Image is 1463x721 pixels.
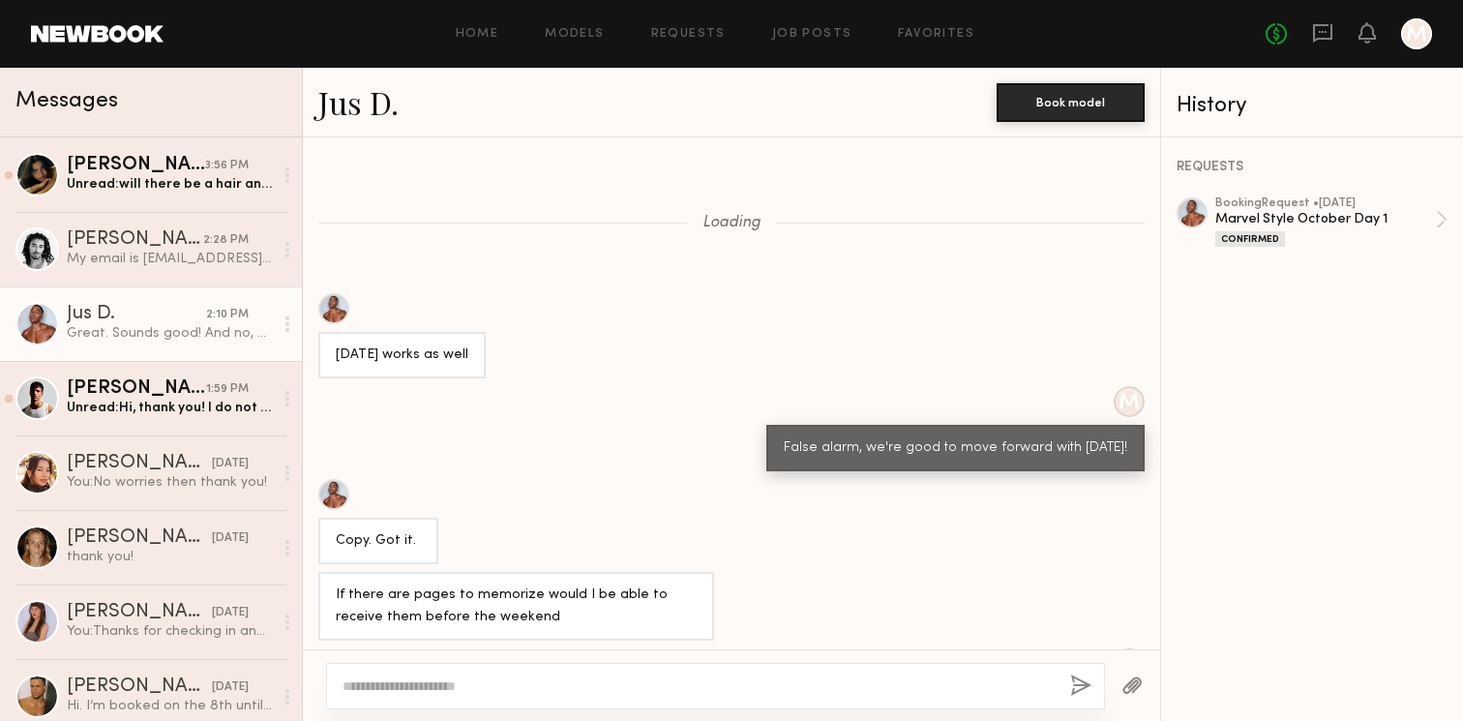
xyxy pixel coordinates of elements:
div: Copy. Got it. [336,530,421,553]
div: booking Request • [DATE] [1215,197,1436,210]
div: 3:56 PM [205,157,249,175]
div: [DATE] [212,455,249,473]
div: Unread: Hi, thank you! I do not eat dairy, gluten, or red meat [67,399,273,417]
div: [PERSON_NAME] [67,156,205,175]
a: Home [456,28,499,41]
div: You: Thanks for checking in and yes we'd like to hold! Still confirming a few details with our cl... [67,622,273,641]
a: Models [545,28,604,41]
div: thank you! [67,548,273,566]
div: [PERSON_NAME] [67,603,212,622]
a: bookingRequest •[DATE]Marvel Style October Day 1Confirmed [1215,197,1448,247]
div: [PERSON_NAME] [67,677,212,697]
div: False alarm, we're good to move forward with [DATE]! [784,437,1127,460]
div: Hi. I’m booked on the 8th until 1pm [67,697,273,715]
a: Jus D. [318,81,399,123]
a: Book model [997,93,1145,109]
div: [DATE] works as well [336,345,468,367]
div: Great. Sounds good! And no, no restrictions. Thanks! [67,324,273,343]
div: 2:28 PM [203,231,249,250]
div: [DATE] [212,604,249,622]
button: Book model [997,83,1145,122]
div: If there are pages to memorize would I be able to receive them before the weekend [336,585,697,629]
div: [PERSON_NAME] [67,230,203,250]
div: 2:10 PM [206,306,249,324]
div: Marvel Style October Day 1 [1215,210,1436,228]
a: Job Posts [772,28,852,41]
div: [PERSON_NAME] [67,528,212,548]
div: REQUESTS [1177,161,1448,174]
span: Messages [15,90,118,112]
div: History [1177,95,1448,117]
div: [PERSON_NAME] [67,454,212,473]
span: Loading [702,215,761,231]
div: [PERSON_NAME] [67,379,206,399]
div: Jus D. [67,305,206,324]
div: You: No worries then thank you! [67,473,273,492]
div: Confirmed [1215,231,1285,247]
div: [DATE] [212,529,249,548]
a: Favorites [898,28,974,41]
a: M [1401,18,1432,49]
a: Requests [651,28,726,41]
div: 1:59 PM [206,380,249,399]
div: My email is [EMAIL_ADDRESS][DOMAIN_NAME] [67,250,273,268]
div: [DATE] [212,678,249,697]
div: Unread: will there be a hair and makeup artist or should i arrive with my own hair and makeup done ? [67,175,273,194]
